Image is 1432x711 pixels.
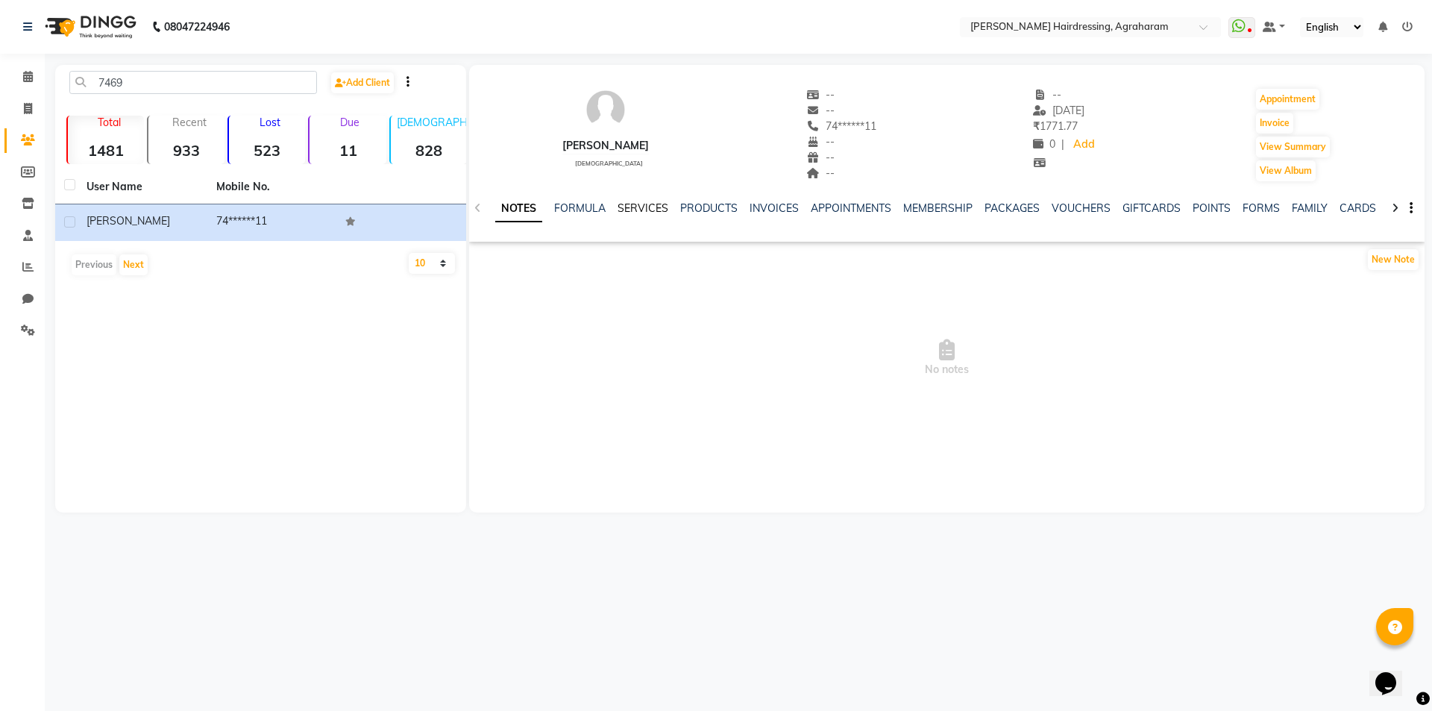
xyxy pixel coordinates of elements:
[806,166,835,180] span: --
[87,214,170,228] span: [PERSON_NAME]
[164,6,230,48] b: 08047224946
[554,201,606,215] a: FORMULA
[562,138,649,154] div: [PERSON_NAME]
[1243,201,1280,215] a: FORMS
[38,6,140,48] img: logo
[69,71,317,94] input: Search by Name/Mobile/Email/Code
[148,141,224,160] strong: 933
[1033,104,1084,117] span: [DATE]
[1256,89,1319,110] button: Appointment
[1061,137,1064,152] span: |
[811,201,891,215] a: APPOINTMENTS
[575,160,643,167] span: [DEMOGRAPHIC_DATA]
[313,116,386,129] p: Due
[310,141,386,160] strong: 11
[229,141,305,160] strong: 523
[1292,201,1328,215] a: FAMILY
[1033,119,1078,133] span: 1771.77
[1340,201,1376,215] a: CARDS
[1033,119,1040,133] span: ₹
[68,141,144,160] strong: 1481
[1122,201,1181,215] a: GIFTCARDS
[469,284,1425,433] span: No notes
[397,116,467,129] p: [DEMOGRAPHIC_DATA]
[1193,201,1231,215] a: POINTS
[1368,249,1419,270] button: New Note
[391,141,467,160] strong: 828
[618,201,668,215] a: SERVICES
[154,116,224,129] p: Recent
[1052,201,1111,215] a: VOUCHERS
[750,201,799,215] a: INVOICES
[583,87,628,132] img: avatar
[806,135,835,148] span: --
[235,116,305,129] p: Lost
[903,201,973,215] a: MEMBERSHIP
[1369,651,1417,696] iframe: chat widget
[1033,137,1055,151] span: 0
[1256,113,1293,134] button: Invoice
[1256,137,1330,157] button: View Summary
[74,116,144,129] p: Total
[806,151,835,164] span: --
[1070,134,1096,155] a: Add
[806,104,835,117] span: --
[680,201,738,215] a: PRODUCTS
[331,72,394,93] a: Add Client
[806,88,835,101] span: --
[1033,88,1061,101] span: --
[207,170,337,204] th: Mobile No.
[495,195,542,222] a: NOTES
[119,254,148,275] button: Next
[1256,160,1316,181] button: View Album
[984,201,1040,215] a: PACKAGES
[78,170,207,204] th: User Name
